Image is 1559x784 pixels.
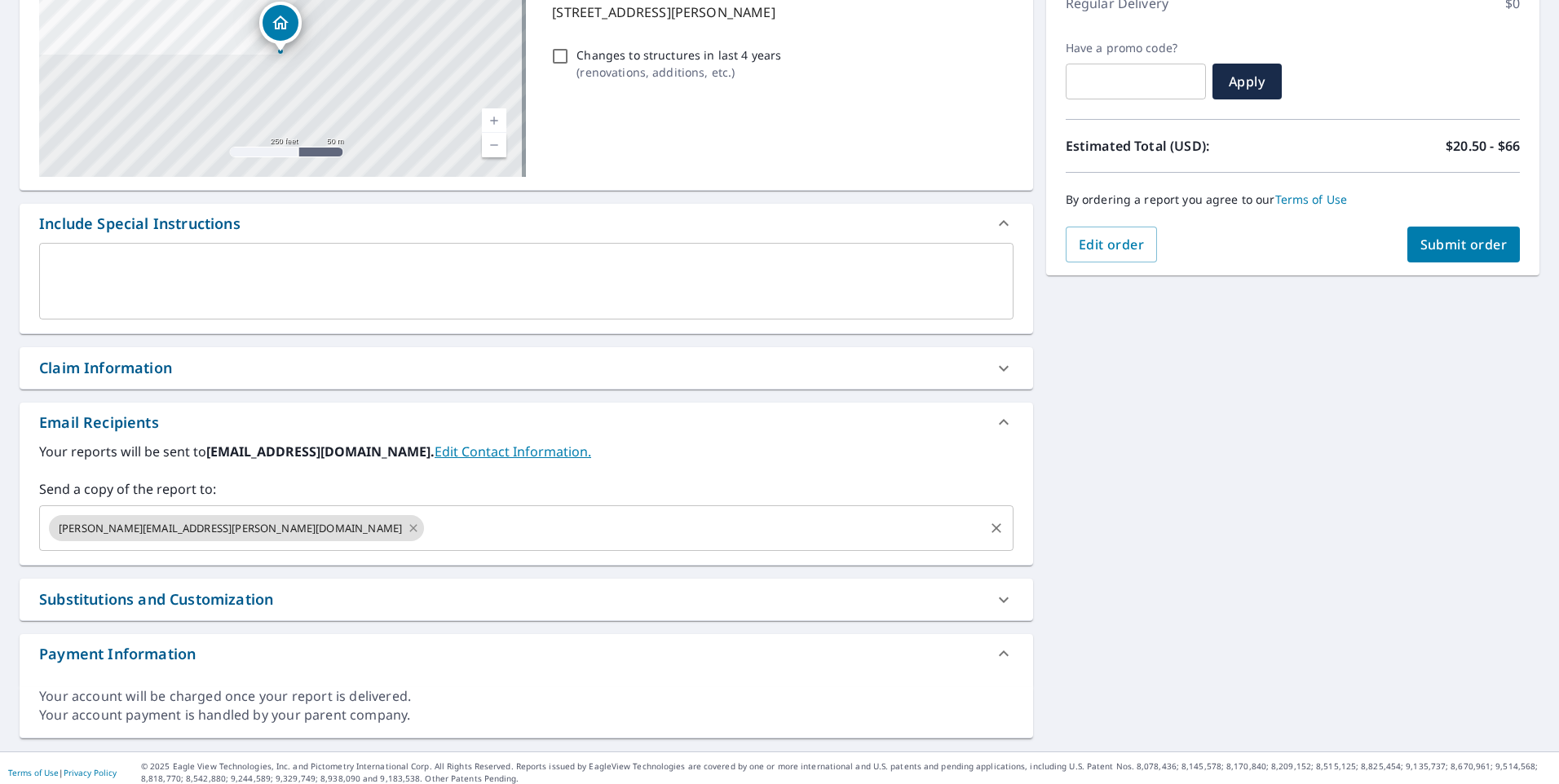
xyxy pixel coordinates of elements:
p: By ordering a report you agree to our [1066,192,1520,207]
div: Your account payment is handled by your parent company. [39,706,1014,725]
span: Edit order [1079,236,1145,253]
div: Dropped pin, building 1, Residential property, 404 Streamside Dr Fallston, MD 21047 [259,2,302,52]
div: Substitutions and Customization [20,579,1033,620]
div: Include Special Instructions [39,213,241,235]
p: [STREET_ADDRESS][PERSON_NAME] [552,2,1006,22]
a: Current Level 17, Zoom Out [482,133,506,157]
p: ( renovations, additions, etc. ) [576,64,781,81]
div: Payment Information [20,634,1033,673]
b: [EMAIL_ADDRESS][DOMAIN_NAME]. [206,443,435,460]
div: Payment Information [39,643,196,665]
a: Current Level 17, Zoom In [482,108,506,133]
div: Claim Information [39,357,172,379]
a: Terms of Use [8,767,59,778]
div: Your account will be charged once your report is delivered. [39,687,1014,706]
div: Email Recipients [20,403,1033,442]
label: Send a copy of the report to: [39,479,1014,499]
button: Apply [1212,64,1282,99]
div: Claim Information [20,347,1033,389]
span: [PERSON_NAME][EMAIL_ADDRESS][PERSON_NAME][DOMAIN_NAME] [49,521,412,536]
div: Substitutions and Customization [39,588,273,610]
span: Apply [1226,73,1269,90]
a: EditContactInfo [435,443,591,460]
a: Terms of Use [1275,192,1348,207]
button: Clear [985,517,1008,540]
p: $20.50 - $66 [1446,136,1520,156]
label: Your reports will be sent to [39,442,1014,461]
a: Privacy Policy [64,767,117,778]
p: Estimated Total (USD): [1066,136,1293,156]
div: Include Special Instructions [20,204,1033,243]
div: Email Recipients [39,412,159,434]
label: Have a promo code? [1066,41,1206,55]
span: Submit order [1420,236,1508,253]
p: | [8,768,117,777]
button: Submit order [1407,227,1521,262]
button: Edit order [1066,227,1158,262]
p: Changes to structures in last 4 years [576,46,781,64]
div: [PERSON_NAME][EMAIL_ADDRESS][PERSON_NAME][DOMAIN_NAME] [49,515,424,541]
